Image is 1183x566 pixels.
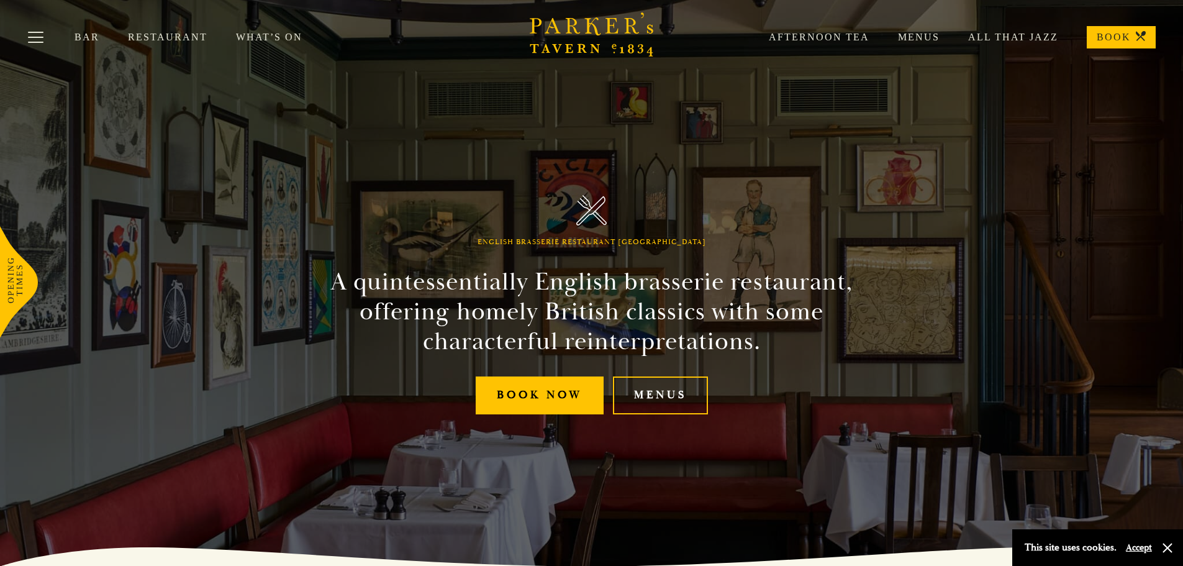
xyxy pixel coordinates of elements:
[576,195,607,226] img: Parker's Tavern Brasserie Cambridge
[309,267,875,357] h2: A quintessentially English brasserie restaurant, offering homely British classics with some chara...
[478,238,706,247] h1: English Brasserie Restaurant [GEOGRAPHIC_DATA]
[613,377,708,414] a: Menus
[1025,539,1117,557] p: This site uses cookies.
[1161,542,1174,554] button: Close and accept
[1126,542,1152,554] button: Accept
[476,377,604,414] a: Book Now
